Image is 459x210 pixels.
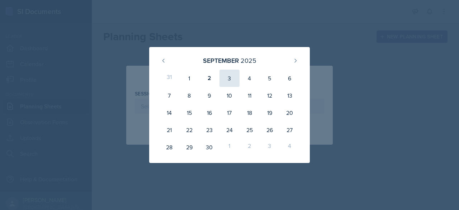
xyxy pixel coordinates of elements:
div: 17 [219,104,240,121]
div: 26 [260,121,280,139]
div: 21 [159,121,179,139]
div: 18 [240,104,260,121]
div: 12 [260,87,280,104]
div: 9 [199,87,219,104]
div: 4 [240,70,260,87]
div: 28 [159,139,179,156]
div: 10 [219,87,240,104]
div: 2 [199,70,219,87]
div: 13 [280,87,300,104]
div: 16 [199,104,219,121]
div: 8 [179,87,199,104]
div: 31 [159,70,179,87]
div: 22 [179,121,199,139]
div: 19 [260,104,280,121]
div: 30 [199,139,219,156]
div: 3 [260,139,280,156]
div: 11 [240,87,260,104]
div: 20 [280,104,300,121]
div: 7 [159,87,179,104]
div: 23 [199,121,219,139]
div: 2 [240,139,260,156]
div: September [203,56,239,65]
div: 29 [179,139,199,156]
div: 1 [219,139,240,156]
div: 25 [240,121,260,139]
div: 2025 [241,56,256,65]
div: 5 [260,70,280,87]
div: 24 [219,121,240,139]
div: 3 [219,70,240,87]
div: 27 [280,121,300,139]
div: 1 [179,70,199,87]
div: 6 [280,70,300,87]
div: 4 [280,139,300,156]
div: 15 [179,104,199,121]
div: 14 [159,104,179,121]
